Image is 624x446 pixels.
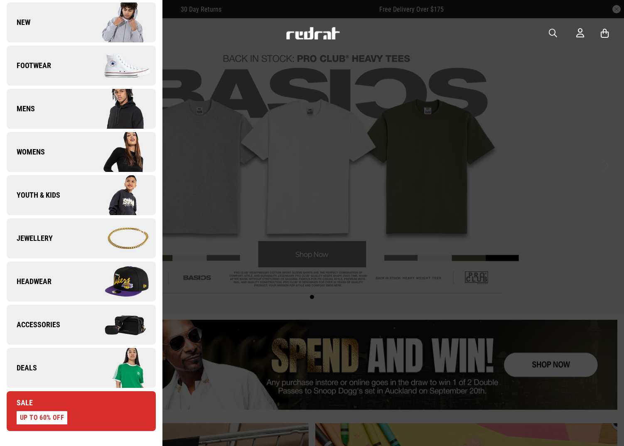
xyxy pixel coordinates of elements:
[7,391,156,431] a: Sale UP TO 60% OFF
[7,348,156,388] a: Deals Company
[81,347,155,389] img: Company
[7,2,156,42] a: New Company
[7,320,60,330] span: Accessories
[7,398,33,408] span: Sale
[7,3,32,28] button: Open LiveChat chat widget
[81,45,155,86] img: Company
[7,363,37,373] span: Deals
[81,261,155,302] img: Company
[285,27,340,39] img: Redrat logo
[81,2,155,43] img: Company
[7,61,51,71] span: Footwear
[7,46,156,86] a: Footwear Company
[81,131,155,173] img: Company
[7,190,60,200] span: Youth & Kids
[81,174,155,216] img: Company
[7,233,53,243] span: Jewellery
[7,104,35,114] span: Mens
[7,305,156,345] a: Accessories Company
[17,411,67,424] div: UP TO 60% OFF
[7,147,45,157] span: Womens
[7,218,156,258] a: Jewellery Company
[7,132,156,172] a: Womens Company
[81,218,155,259] img: Company
[81,304,155,346] img: Company
[81,88,155,130] img: Company
[7,262,156,301] a: Headwear Company
[7,17,30,27] span: New
[7,89,156,129] a: Mens Company
[7,277,52,287] span: Headwear
[7,175,156,215] a: Youth & Kids Company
